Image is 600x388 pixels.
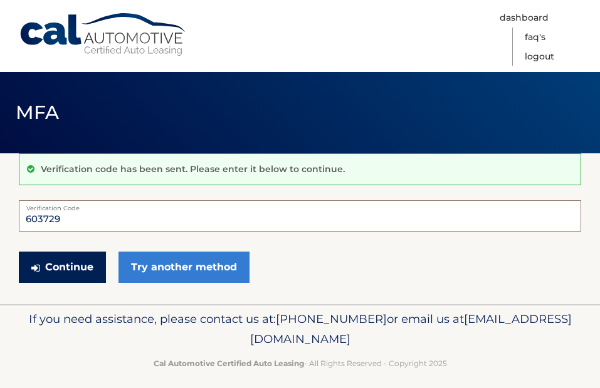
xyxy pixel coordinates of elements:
[19,252,106,283] button: Continue
[500,8,549,28] a: Dashboard
[19,200,581,232] input: Verification Code
[41,163,345,175] p: Verification code has been sent. Please enter it below to continue.
[19,357,581,370] p: - All Rights Reserved - Copyright 2025
[16,101,60,124] span: MFA
[154,359,304,368] strong: Cal Automotive Certified Auto Leasing
[118,252,250,283] a: Try another method
[276,312,387,326] span: [PHONE_NUMBER]
[250,312,572,346] span: [EMAIL_ADDRESS][DOMAIN_NAME]
[19,13,188,57] a: Cal Automotive
[525,28,545,47] a: FAQ's
[19,309,581,349] p: If you need assistance, please contact us at: or email us at
[19,200,581,210] label: Verification Code
[525,47,554,66] a: Logout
